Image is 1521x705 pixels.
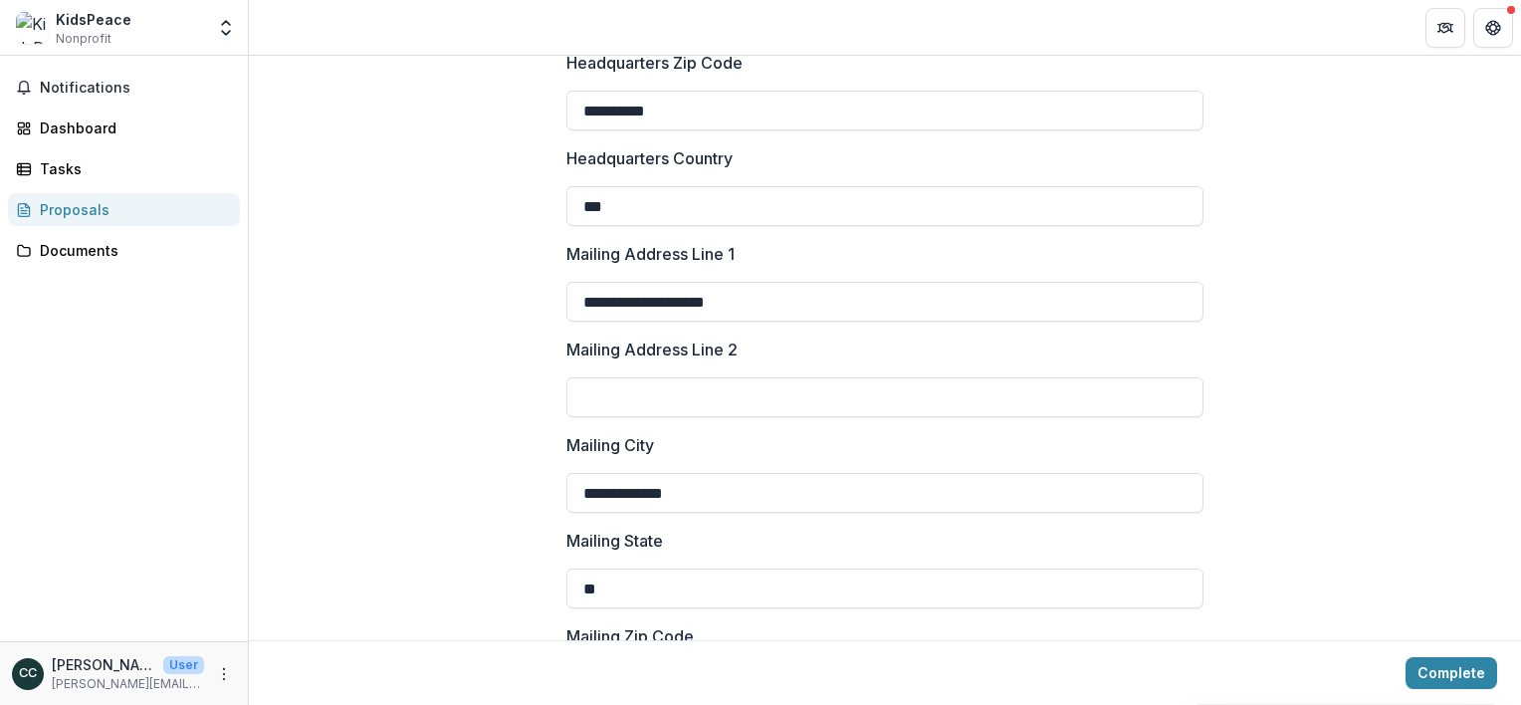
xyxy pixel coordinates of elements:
p: Headquarters Zip Code [566,51,743,75]
div: Documents [40,240,224,261]
button: Notifications [8,72,240,104]
button: Get Help [1473,8,1513,48]
img: KidsPeace [16,12,48,44]
p: Mailing Address Line 2 [566,338,738,361]
p: Mailing City [566,433,654,457]
p: Headquarters Country [566,146,733,170]
p: Mailing Zip Code [566,624,694,648]
p: User [163,656,204,674]
a: Documents [8,234,240,267]
span: Notifications [40,80,232,97]
span: Nonprofit [56,30,111,48]
div: KidsPeace [56,9,131,30]
button: Partners [1425,8,1465,48]
div: Proposals [40,199,224,220]
div: Tasks [40,158,224,179]
button: More [212,662,236,686]
p: Mailing State [566,529,663,553]
p: Mailing Address Line 1 [566,242,735,266]
a: Tasks [8,152,240,185]
a: Dashboard [8,112,240,144]
button: Open entity switcher [212,8,240,48]
div: Caren Chaffee [19,667,37,680]
p: [PERSON_NAME] [52,654,155,675]
a: Proposals [8,193,240,226]
p: [PERSON_NAME][EMAIL_ADDRESS][PERSON_NAME][DOMAIN_NAME] [52,675,204,693]
div: Dashboard [40,117,224,138]
button: Complete [1406,657,1497,689]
